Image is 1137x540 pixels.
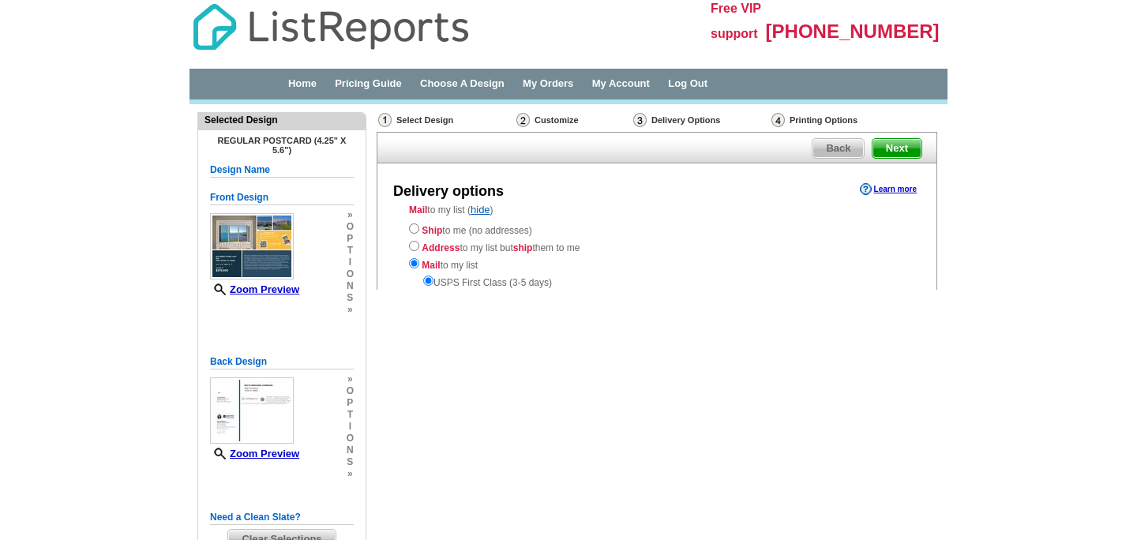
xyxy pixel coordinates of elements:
[210,213,294,279] img: small-thumb.jpg
[420,77,505,89] a: Choose A Design
[210,510,354,525] h5: Need a Clean Slate?
[347,373,354,385] span: »
[288,77,317,89] a: Home
[409,272,905,290] div: USPS First Class (3-5 days)
[347,456,354,468] span: s
[210,448,299,459] a: Zoom Preview
[210,377,294,444] img: small-thumb.jpg
[592,77,650,89] a: My Account
[210,136,354,155] h4: Regular Postcard (4.25" x 5.6")
[347,421,354,433] span: i
[377,112,515,132] div: Select Design
[198,113,366,127] div: Selected Design
[513,242,533,253] strong: ship
[422,242,460,253] strong: Address
[393,182,504,202] div: Delivery options
[812,139,864,158] span: Back
[347,268,354,280] span: o
[770,112,910,128] div: Printing Options
[422,260,440,271] strong: Mail
[771,113,785,127] img: Printing Options & Summary
[347,468,354,480] span: »
[347,433,354,444] span: o
[812,138,865,159] a: Back
[471,204,490,216] a: hide
[347,257,354,268] span: i
[347,409,354,421] span: t
[347,245,354,257] span: t
[872,139,921,158] span: Next
[633,113,647,127] img: Delivery Options
[347,280,354,292] span: n
[409,220,905,290] div: to me (no addresses) to my list but them to me to my list
[347,304,354,316] span: »
[766,21,940,42] span: [PHONE_NUMBER]
[377,203,936,290] div: to my list ( )
[347,209,354,221] span: »
[523,77,573,89] a: My Orders
[347,444,354,456] span: n
[422,225,442,236] strong: Ship
[210,283,299,295] a: Zoom Preview
[409,204,427,216] strong: Mail
[515,112,632,128] div: Customize
[347,385,354,397] span: o
[210,163,354,178] h5: Design Name
[378,113,392,127] img: Select Design
[860,183,917,196] a: Learn more
[632,112,770,132] div: Delivery Options
[347,292,354,304] span: s
[347,221,354,233] span: o
[210,354,354,369] h5: Back Design
[347,233,354,245] span: p
[335,77,402,89] a: Pricing Guide
[347,397,354,409] span: p
[668,77,707,89] a: Log Out
[210,190,354,205] h5: Front Design
[516,113,530,127] img: Customize
[711,2,761,40] span: Free VIP support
